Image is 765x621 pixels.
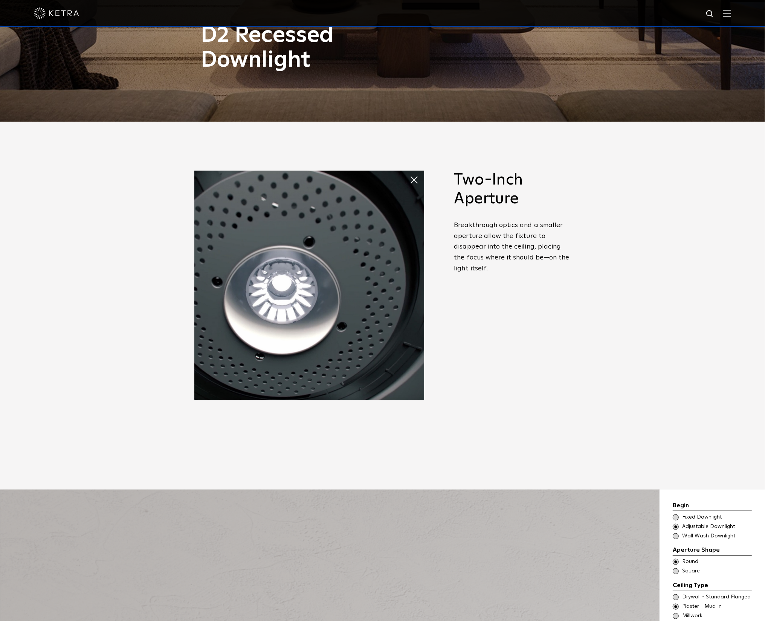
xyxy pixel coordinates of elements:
[682,514,751,521] span: Fixed Downlight
[194,171,424,400] img: Ketra 2
[723,9,731,17] img: Hamburger%20Nav.svg
[705,9,715,19] img: search icon
[673,501,752,511] div: Begin
[682,612,751,620] span: Millwork
[454,171,571,209] h2: Two-Inch Aperture
[673,545,752,556] div: Aperture Shape
[673,581,752,591] div: Ceiling Type
[201,23,414,73] h1: D2 Recessed Downlight
[682,594,751,601] span: Drywall - Standard Flanged
[682,558,751,566] span: Round
[454,220,571,274] p: Breakthrough optics and a smaller aperture allow the fixture to disappear into the ceiling, placi...
[682,568,751,575] span: Square
[682,533,751,540] span: Wall Wash Downlight
[682,603,751,610] span: Plaster - Mud In
[682,523,751,531] span: Adjustable Downlight
[34,8,79,19] img: ketra-logo-2019-white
